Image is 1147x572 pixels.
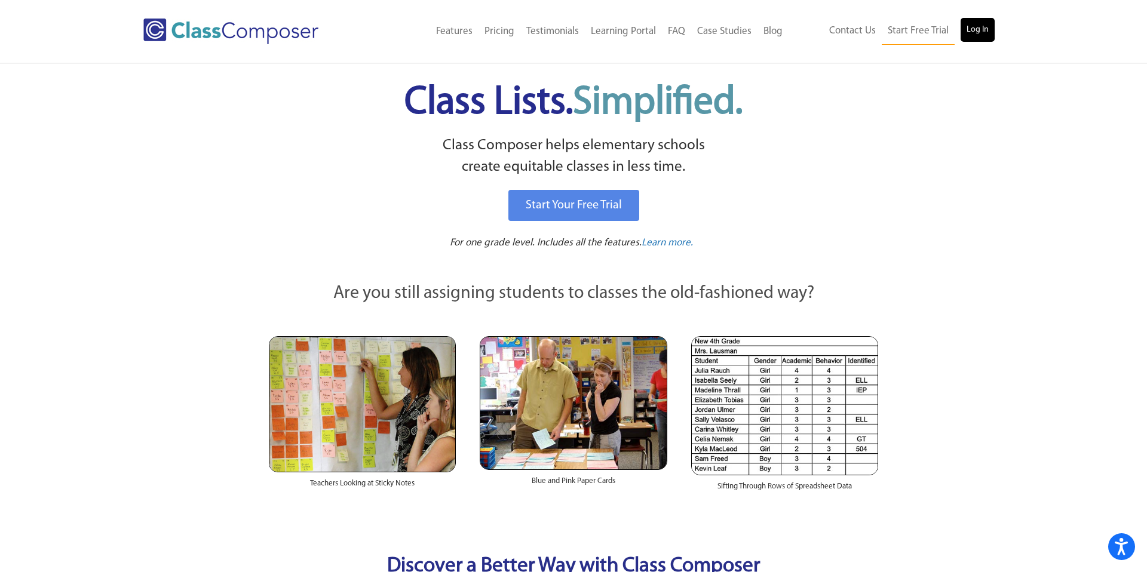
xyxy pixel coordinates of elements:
[757,19,789,45] a: Blog
[642,236,693,251] a: Learn more.
[143,19,318,44] img: Class Composer
[520,19,585,45] a: Testimonials
[430,19,479,45] a: Features
[691,475,878,504] div: Sifting Through Rows of Spreadsheet Data
[662,19,691,45] a: FAQ
[789,18,995,45] nav: Header Menu
[585,19,662,45] a: Learning Portal
[269,472,456,501] div: Teachers Looking at Sticky Notes
[269,281,878,307] p: Are you still assigning students to classes the old-fashioned way?
[480,470,667,499] div: Blue and Pink Paper Cards
[691,19,757,45] a: Case Studies
[823,18,882,44] a: Contact Us
[367,19,789,45] nav: Header Menu
[480,336,667,469] img: Blue and Pink Paper Cards
[573,84,743,122] span: Simplified.
[479,19,520,45] a: Pricing
[267,135,880,179] p: Class Composer helps elementary schools create equitable classes in less time.
[882,18,955,45] a: Start Free Trial
[961,18,995,42] a: Log In
[269,336,456,472] img: Teachers Looking at Sticky Notes
[508,190,639,221] a: Start Your Free Trial
[642,238,693,248] span: Learn more.
[450,238,642,248] span: For one grade level. Includes all the features.
[404,84,743,122] span: Class Lists.
[691,336,878,475] img: Spreadsheets
[526,199,622,211] span: Start Your Free Trial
